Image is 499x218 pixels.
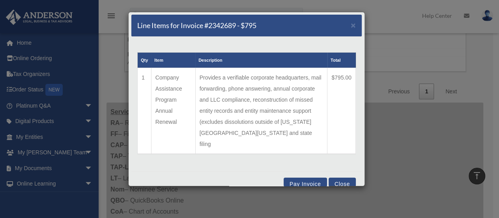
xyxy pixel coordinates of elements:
th: Item [151,53,195,68]
button: Close [329,178,356,187]
button: Pay Invoice [284,178,327,187]
td: Provides a verifiable corporate headquarters, mail forwarding, phone answering, annual corporate ... [195,68,327,154]
button: Close [351,21,356,29]
th: Description [195,53,327,68]
h5: Line Items for Invoice #2342689 - $795 [137,21,256,30]
span: × [351,21,356,30]
td: $795.00 [327,68,356,154]
td: 1 [138,68,151,154]
th: Qty [138,53,151,68]
th: Total [327,53,356,68]
td: Company Assistance Program Annual Renewal [151,68,195,154]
